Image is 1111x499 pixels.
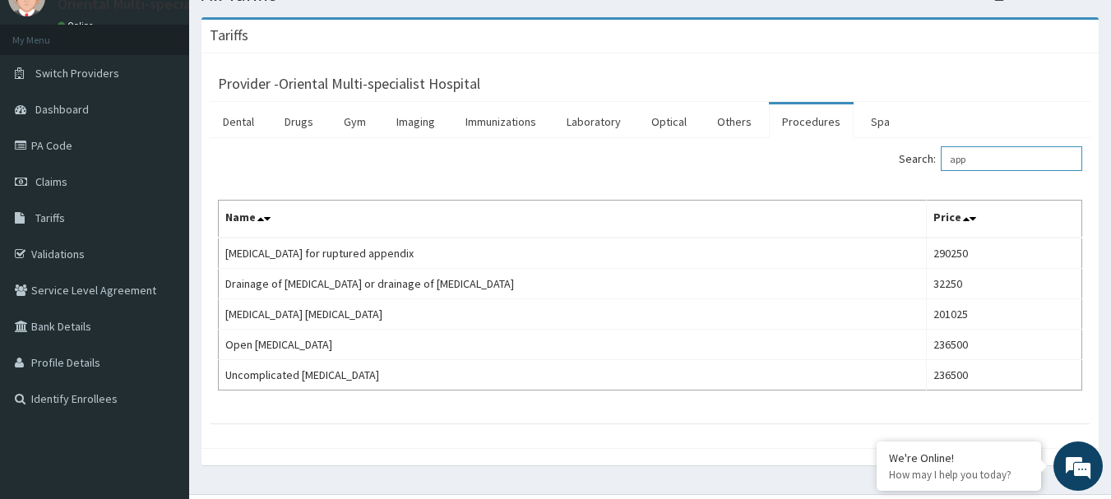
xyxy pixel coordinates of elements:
a: Procedures [769,104,854,139]
td: 236500 [926,330,1081,360]
a: Drugs [271,104,326,139]
p: How may I help you today? [889,468,1029,482]
a: Gym [331,104,379,139]
a: Optical [638,104,700,139]
span: We're online! [95,146,227,312]
th: Name [219,201,927,238]
td: [MEDICAL_DATA] for ruptured appendix [219,238,927,269]
td: Drainage of [MEDICAL_DATA] or drainage of [MEDICAL_DATA] [219,269,927,299]
span: Claims [35,174,67,189]
a: Online [58,20,97,31]
div: Chat with us now [86,92,276,113]
td: 236500 [926,360,1081,390]
input: Search: [941,146,1082,171]
img: d_794563401_company_1708531726252_794563401 [30,82,67,123]
a: Others [704,104,765,139]
div: We're Online! [889,450,1029,465]
span: Tariffs [35,210,65,225]
textarea: Type your message and hit 'Enter' [8,328,313,386]
td: 32250 [926,269,1081,299]
td: Open [MEDICAL_DATA] [219,330,927,360]
span: Switch Providers [35,66,119,81]
div: Minimize live chat window [270,8,309,48]
span: Dashboard [35,102,89,117]
a: Spa [858,104,903,139]
a: Dental [210,104,267,139]
td: [MEDICAL_DATA] [MEDICAL_DATA] [219,299,927,330]
th: Price [926,201,1081,238]
td: 290250 [926,238,1081,269]
h3: Provider - Oriental Multi-specialist Hospital [218,76,480,91]
td: Uncomplicated [MEDICAL_DATA] [219,360,927,390]
label: Search: [899,146,1082,171]
a: Laboratory [553,104,634,139]
h3: Tariffs [210,28,248,43]
a: Immunizations [452,104,549,139]
a: Imaging [383,104,448,139]
td: 201025 [926,299,1081,330]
